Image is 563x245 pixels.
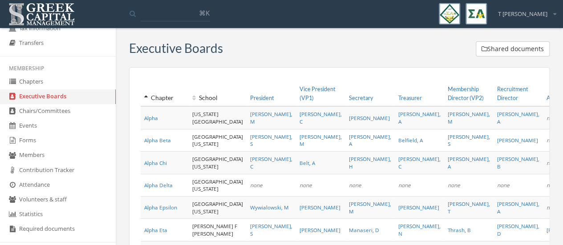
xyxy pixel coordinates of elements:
td: [GEOGRAPHIC_DATA][US_STATE] [189,129,247,151]
em: none [547,114,559,121]
em: none [547,137,559,144]
a: [PERSON_NAME], C [250,155,292,170]
a: [PERSON_NAME], S [250,133,292,148]
a: Alpha Epsilon [144,204,177,211]
a: [PERSON_NAME], N [398,222,441,237]
td: [GEOGRAPHIC_DATA][US_STATE] [189,174,247,196]
a: [PERSON_NAME], M [300,133,342,148]
a: Belt, A [300,159,315,166]
a: [PERSON_NAME], A [497,200,539,215]
td: [US_STATE][GEOGRAPHIC_DATA] [189,106,247,129]
a: [PERSON_NAME] [497,137,538,144]
th: School [189,81,247,106]
em: none [448,181,460,189]
a: Alpha Chi [144,159,167,166]
td: [GEOGRAPHIC_DATA][US_STATE] [189,152,247,174]
a: [PERSON_NAME], A [349,133,391,148]
a: Alpha Beta [144,137,171,144]
a: [PERSON_NAME], A [497,110,539,125]
a: [PERSON_NAME] [398,204,439,211]
a: Treasurer [398,95,422,101]
a: [PERSON_NAME], M [448,110,490,125]
em: none [349,181,361,189]
h3: Executive Boards [129,41,223,55]
em: none [547,204,559,211]
a: [PERSON_NAME], M [250,110,292,125]
span: ⌘K [199,8,210,17]
a: [PERSON_NAME], C [398,155,441,170]
em: none [547,159,559,166]
a: [PERSON_NAME] [349,114,390,121]
a: [PERSON_NAME], S [250,222,292,237]
a: [PERSON_NAME] [300,226,340,233]
div: T [PERSON_NAME] [492,3,556,18]
em: none [398,181,411,189]
a: [PERSON_NAME], H [349,155,391,170]
a: Recruitment Director [497,86,528,101]
a: Alpha Eta [144,226,167,233]
a: Manaseri, D [349,226,379,233]
a: [PERSON_NAME], A [448,155,490,170]
td: [GEOGRAPHIC_DATA][US_STATE] [189,197,247,219]
a: Alpha Delta [144,181,173,189]
a: Alpha [144,114,158,121]
em: none [497,181,510,189]
em: none [547,181,559,189]
a: [PERSON_NAME], M [349,200,391,215]
a: [PERSON_NAME], S [448,133,490,148]
button: Shared documents [476,41,550,56]
a: Wywialowski, M [250,204,289,211]
a: Vice President (VP1) [300,86,336,101]
a: [PERSON_NAME] [300,204,340,211]
a: [PERSON_NAME], T [448,200,490,215]
em: none [300,181,312,189]
a: [PERSON_NAME], B [497,155,539,170]
a: Belfield, A [398,137,423,144]
a: Membership Director (VP2) [448,86,484,101]
a: [PERSON_NAME], A [398,110,441,125]
a: President [250,95,274,101]
a: [PERSON_NAME], C [300,110,342,125]
a: Secretary [349,95,373,101]
em: none [250,181,263,189]
td: [PERSON_NAME] F [PERSON_NAME] [189,219,247,241]
span: T [PERSON_NAME] [498,10,547,18]
th: Chapter [141,81,189,106]
a: Thrash, B [448,226,471,233]
a: [PERSON_NAME], D [497,222,539,237]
